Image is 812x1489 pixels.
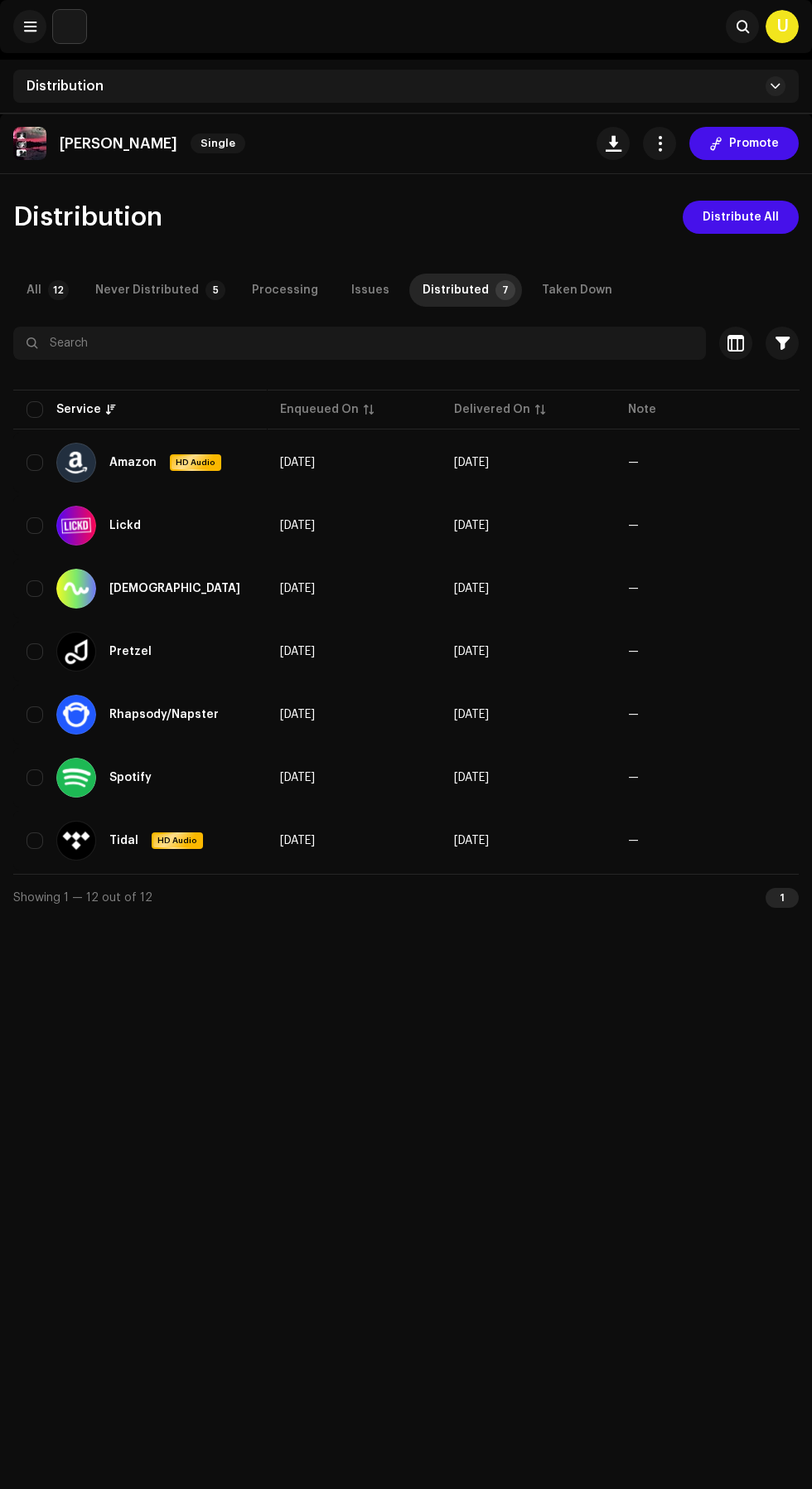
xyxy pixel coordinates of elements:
[454,583,489,594] span: Oct 9, 2025
[280,457,315,468] span: Oct 8, 2025
[454,772,489,783] span: Oct 9, 2025
[95,274,199,307] div: Never Distributed
[56,401,101,418] div: Service
[454,457,489,468] span: Oct 9, 2025
[27,80,104,93] span: Distribution
[454,646,489,657] span: Oct 9, 2025
[252,274,318,307] div: Processing
[280,520,315,531] span: Oct 8, 2025
[628,835,639,846] re-a-table-badge: —
[454,401,530,418] div: Delivered On
[172,457,220,468] span: HD Audio
[628,646,639,657] re-a-table-badge: —
[454,835,489,846] span: Oct 9, 2025
[351,274,389,307] div: Issues
[53,10,86,43] img: bb549e82-3f54-41b5-8d74-ce06bd45c366
[48,280,69,300] p-badge: 12
[689,127,799,160] button: Promote
[729,127,779,160] span: Promote
[280,772,315,783] span: Oct 8, 2025
[109,646,152,657] div: Pretzel
[628,457,639,468] re-a-table-badge: —
[191,133,245,153] span: Single
[109,835,138,846] div: Tidal
[628,583,639,594] re-a-table-badge: —
[60,135,177,153] p: [PERSON_NAME]
[542,274,612,307] div: Taken Down
[495,280,515,300] p-badge: 7
[27,274,41,307] div: All
[109,457,157,468] div: Amazon
[766,888,799,908] div: 1
[13,127,46,160] img: 3674fc8d-a279-4d13-a54d-90d90da4add3
[109,709,219,720] div: Rhapsody/Napster
[628,520,639,531] re-a-table-badge: —
[280,835,315,846] span: Oct 8, 2025
[109,772,152,783] div: Spotify
[454,520,489,531] span: Oct 9, 2025
[703,201,779,234] span: Distribute All
[205,280,225,300] p-badge: 5
[280,583,315,594] span: Oct 8, 2025
[109,583,240,594] div: Nuuday
[683,201,799,234] button: Distribute All
[766,10,799,43] div: U
[153,835,201,846] span: HD Audio
[280,646,315,657] span: Oct 8, 2025
[280,709,315,720] span: Oct 8, 2025
[423,274,489,307] div: Distributed
[628,772,639,783] re-a-table-badge: —
[628,709,639,720] re-a-table-badge: —
[13,204,162,230] span: Distribution
[280,401,359,418] div: Enqueued On
[454,709,489,720] span: Oct 9, 2025
[13,892,152,904] span: Showing 1 — 12 out of 12
[13,327,706,360] input: Search
[109,520,141,531] div: Lickd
